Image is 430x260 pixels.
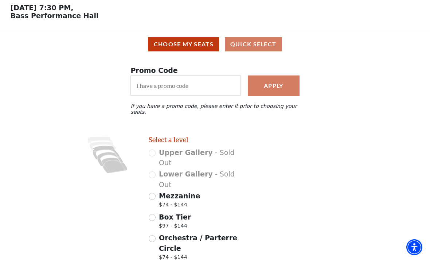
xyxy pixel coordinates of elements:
span: Lower Gallery [159,170,213,178]
input: I have a promo code [130,75,241,96]
span: Orchestra / Parterre Circle [159,234,237,252]
p: Promo Code [130,65,299,76]
span: $97 - $144 [159,222,191,232]
span: Mezzanine [159,192,200,200]
span: Upper Gallery [159,148,213,156]
span: Box Tier [159,213,191,221]
button: Choose My Seats [148,37,219,51]
span: $74 - $144 [159,201,200,211]
h2: Select a level [149,136,246,144]
p: If you have a promo code, please enter it prior to choosing your seats. [130,103,299,115]
div: Accessibility Menu [406,239,422,255]
span: - Sold Out [159,170,235,189]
